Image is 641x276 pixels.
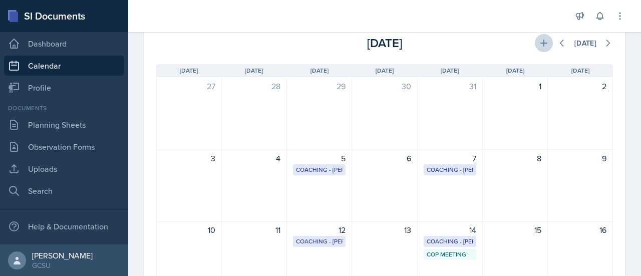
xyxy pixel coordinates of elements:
span: [DATE] [245,66,263,75]
div: [PERSON_NAME] [32,250,93,260]
div: [DATE] [308,34,461,52]
div: 16 [554,224,606,236]
div: 1 [489,80,541,92]
div: 2 [554,80,606,92]
div: Coaching - [PERSON_NAME] [296,237,343,246]
div: 3 [163,152,215,164]
div: 10 [163,224,215,236]
span: [DATE] [441,66,459,75]
div: 30 [358,80,411,92]
button: [DATE] [568,35,603,52]
span: [DATE] [310,66,329,75]
div: Coaching - [PERSON_NAME] [296,165,343,174]
div: 14 [424,224,476,236]
span: [DATE] [180,66,198,75]
a: Calendar [4,56,124,76]
div: 13 [358,224,411,236]
div: GCSU [32,260,93,270]
div: 27 [163,80,215,92]
div: Coaching - [PERSON_NAME] [427,237,473,246]
div: 12 [293,224,346,236]
div: 4 [228,152,280,164]
a: Profile [4,78,124,98]
div: 15 [489,224,541,236]
div: Coaching - [PERSON_NAME] [427,165,473,174]
div: 7 [424,152,476,164]
a: Observation Forms [4,137,124,157]
a: Dashboard [4,34,124,54]
a: Planning Sheets [4,115,124,135]
a: Uploads [4,159,124,179]
div: 28 [228,80,280,92]
div: 6 [358,152,411,164]
div: Help & Documentation [4,216,124,236]
div: [DATE] [574,39,596,47]
div: 5 [293,152,346,164]
div: 29 [293,80,346,92]
span: [DATE] [376,66,394,75]
div: 9 [554,152,606,164]
a: Search [4,181,124,201]
div: Documents [4,104,124,113]
div: 11 [228,224,280,236]
div: 31 [424,80,476,92]
span: [DATE] [571,66,589,75]
span: [DATE] [506,66,524,75]
div: 8 [489,152,541,164]
div: CoP Meeting [427,250,473,259]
